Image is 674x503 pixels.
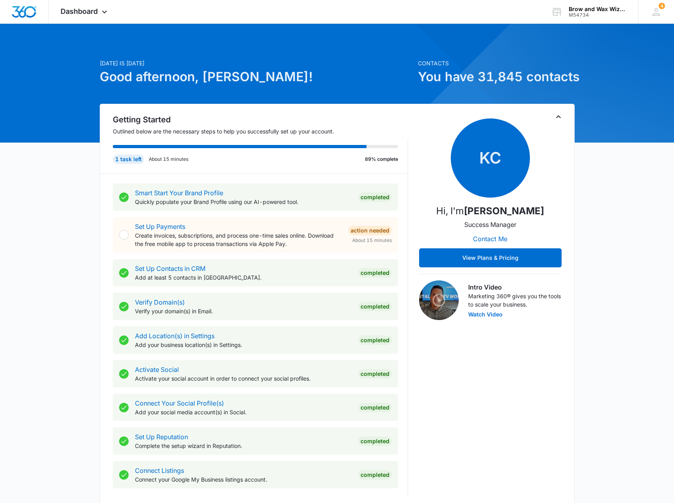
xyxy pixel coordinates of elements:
a: Set Up Payments [135,223,185,231]
p: Activate your social account in order to connect your social profiles. [135,374,352,383]
a: Activate Social [135,366,179,373]
div: Completed [358,335,392,345]
div: Completed [358,369,392,379]
strong: [PERSON_NAME] [464,205,544,217]
p: Create invoices, subscriptions, and process one-time sales online. Download the free mobile app t... [135,231,342,248]
a: Set Up Contacts in CRM [135,265,205,272]
p: Contacts [418,59,575,67]
div: notifications count [659,3,665,9]
button: Contact Me [465,229,515,248]
div: Completed [358,403,392,412]
div: Completed [358,268,392,278]
a: Connect Your Social Profile(s) [135,399,224,407]
p: Add your social media account(s) in Social. [135,408,352,416]
p: Verify your domain(s) in Email. [135,307,352,315]
div: Completed [358,470,392,480]
h1: Good afternoon, [PERSON_NAME]! [100,67,413,86]
a: Set Up Reputation [135,433,188,441]
a: Smart Start Your Brand Profile [135,189,223,197]
h1: You have 31,845 contacts [418,67,575,86]
div: Completed [358,302,392,311]
div: Completed [358,192,392,202]
button: Toggle Collapse [554,112,563,122]
span: About 15 minutes [352,237,392,244]
div: Completed [358,436,392,446]
p: Connect your Google My Business listings account. [135,475,352,484]
p: Marketing 360® gives you the tools to scale your business. [468,292,562,309]
span: KC [451,118,530,198]
span: Dashboard [61,7,98,15]
p: Add your business location(s) in Settings. [135,341,352,349]
p: Add at least 5 contacts in [GEOGRAPHIC_DATA]. [135,273,352,282]
p: Outlined below are the necessary steps to help you successfully set up your account. [113,127,408,135]
h2: Getting Started [113,114,408,126]
p: [DATE] is [DATE] [100,59,413,67]
p: Quickly populate your Brand Profile using our AI-powered tool. [135,198,352,206]
h3: Intro Video [468,282,562,292]
p: About 15 minutes [149,156,188,163]
p: 89% complete [365,156,398,163]
a: Verify Domain(s) [135,298,185,306]
img: Intro Video [419,280,459,320]
a: Add Location(s) in Settings [135,332,215,340]
button: Watch Video [468,312,503,317]
div: account name [569,6,627,12]
div: Action Needed [348,226,392,235]
button: View Plans & Pricing [419,248,562,267]
p: Hi, I'm [436,204,544,218]
p: Complete the setup wizard in Reputation. [135,442,352,450]
div: 1 task left [113,154,144,164]
div: account id [569,12,627,18]
span: 4 [659,3,665,9]
p: Success Manager [464,220,516,229]
a: Connect Listings [135,467,184,474]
